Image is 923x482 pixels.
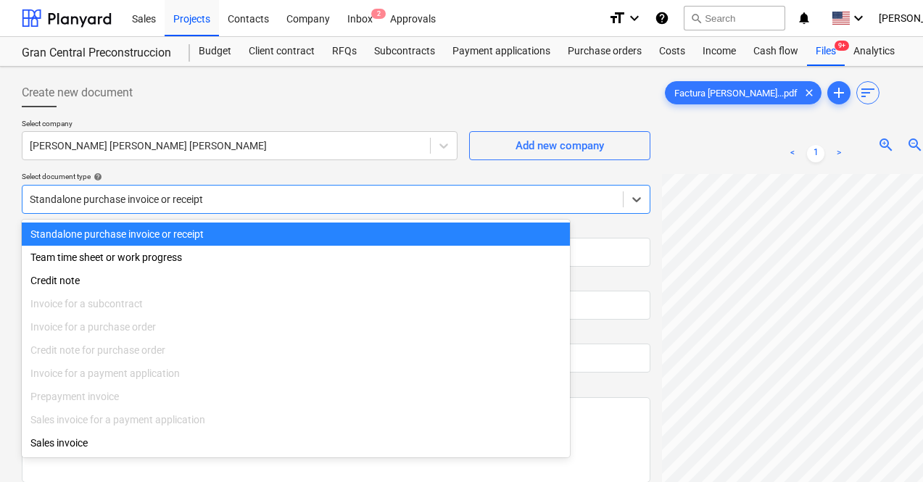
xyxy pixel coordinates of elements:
[516,136,604,155] div: Add new company
[371,9,386,19] span: 2
[745,37,807,66] a: Cash flow
[444,37,559,66] a: Payment applications
[22,385,570,408] div: Prepayment invoice
[190,37,240,66] a: Budget
[22,84,133,101] span: Create new document
[650,37,694,66] a: Costs
[690,12,702,24] span: search
[665,81,821,104] div: Factura [PERSON_NAME]...pdf
[800,84,818,101] span: clear
[797,9,811,27] i: notifications
[807,37,845,66] div: Files
[91,173,102,181] span: help
[807,145,824,162] a: Page 1 is your current page
[22,172,650,181] div: Select document type
[859,84,877,101] span: sort
[22,431,570,454] div: Sales invoice
[684,6,785,30] button: Search
[845,37,903,66] a: Analytics
[22,362,570,385] div: Invoice for a payment application
[694,37,745,66] a: Income
[830,84,848,101] span: add
[22,246,570,269] div: Team time sheet or work progress
[666,88,806,99] span: Factura [PERSON_NAME]...pdf
[877,136,895,154] span: zoom_in
[22,338,570,362] div: Credit note for purchase order
[830,145,848,162] a: Next page
[22,408,570,431] div: Sales invoice for a payment application
[323,37,365,66] a: RFQs
[469,131,650,160] button: Add new company
[365,37,444,66] a: Subcontracts
[22,46,173,61] div: Gran Central Preconstruccion
[850,412,923,482] iframe: Chat Widget
[655,9,669,27] i: Knowledge base
[835,41,849,51] span: 9+
[22,315,570,338] div: Invoice for a purchase order
[807,37,845,66] a: Files9+
[22,292,570,315] div: Invoice for a subcontract
[22,223,570,246] div: Standalone purchase invoice or receipt
[850,9,867,27] i: keyboard_arrow_down
[850,412,923,482] div: Widget de chat
[626,9,643,27] i: keyboard_arrow_down
[240,37,323,66] a: Client contract
[559,37,650,66] a: Purchase orders
[22,119,458,131] p: Select company
[608,9,626,27] i: format_size
[784,145,801,162] a: Previous page
[22,269,570,292] div: Credit note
